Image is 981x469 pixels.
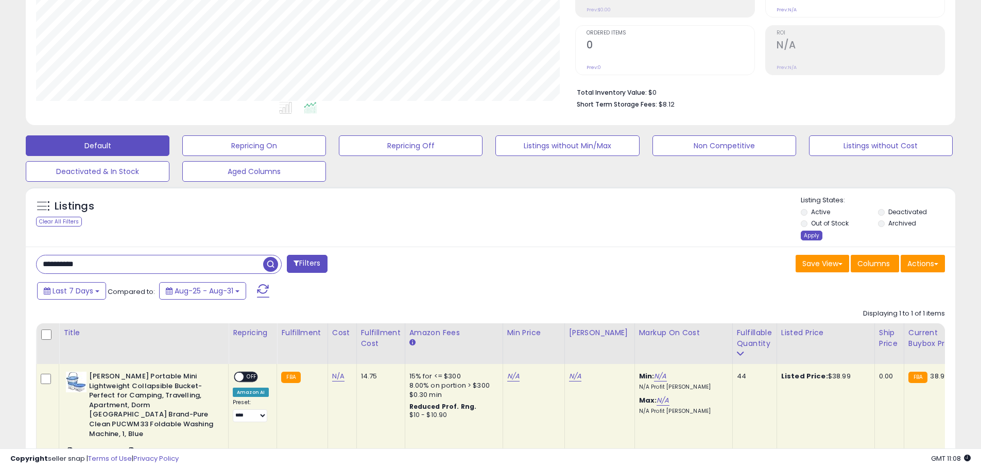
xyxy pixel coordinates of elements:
[781,372,867,381] div: $38.99
[409,372,495,381] div: 15% for <= $300
[811,219,849,228] label: Out of Stock
[634,323,732,364] th: The percentage added to the cost of goods (COGS) that forms the calculator for Min & Max prices.
[55,199,94,214] h5: Listings
[495,135,639,156] button: Listings without Min/Max
[639,371,655,381] b: Min:
[577,88,647,97] b: Total Inventory Value:
[879,372,896,381] div: 0.00
[281,372,300,383] small: FBA
[577,100,657,109] b: Short Term Storage Fees:
[908,327,961,349] div: Current Buybox Price
[796,255,849,272] button: Save View
[777,30,944,36] span: ROI
[908,372,927,383] small: FBA
[88,454,132,463] a: Terms of Use
[857,258,890,269] span: Columns
[409,381,495,390] div: 8.00% on portion > $300
[409,327,498,338] div: Amazon Fees
[233,399,269,422] div: Preset:
[233,327,272,338] div: Repricing
[888,207,927,216] label: Deactivated
[507,371,520,381] a: N/A
[781,327,870,338] div: Listed Price
[281,327,323,338] div: Fulfillment
[657,395,669,406] a: N/A
[639,408,725,415] p: N/A Profit [PERSON_NAME]
[10,454,179,464] div: seller snap | |
[811,207,830,216] label: Active
[244,373,260,381] span: OFF
[108,287,155,297] span: Compared to:
[652,135,796,156] button: Non Competitive
[287,255,327,273] button: Filters
[159,282,246,300] button: Aug-25 - Aug-31
[409,338,416,348] small: Amazon Fees.
[879,327,900,349] div: Ship Price
[639,327,728,338] div: Markup on Cost
[37,282,106,300] button: Last 7 Days
[654,371,666,381] a: N/A
[781,371,828,381] b: Listed Price:
[361,327,401,349] div: Fulfillment Cost
[36,217,82,227] div: Clear All Filters
[777,7,797,13] small: Prev: N/A
[587,30,754,36] span: Ordered Items
[888,219,916,228] label: Archived
[577,85,937,98] li: $0
[863,309,945,319] div: Displaying 1 to 1 of 1 items
[587,39,754,53] h2: 0
[931,454,971,463] span: 2025-09-8 11:08 GMT
[233,388,269,397] div: Amazon AI
[777,64,797,71] small: Prev: N/A
[175,286,233,296] span: Aug-25 - Aug-31
[801,196,955,205] p: Listing States:
[53,286,93,296] span: Last 7 Days
[901,255,945,272] button: Actions
[639,384,725,391] p: N/A Profit [PERSON_NAME]
[569,327,630,338] div: [PERSON_NAME]
[66,372,87,392] img: 416hyqbhiEL._SL40_.jpg
[89,372,214,441] b: [PERSON_NAME] Portable Mini Lightweight Collapsible Bucket-Perfect for Camping, Travelling, Apart...
[659,99,675,109] span: $8.12
[930,371,949,381] span: 38.99
[332,371,345,381] a: N/A
[361,372,397,381] div: 14.75
[182,161,326,182] button: Aged Columns
[737,327,772,349] div: Fulfillable Quantity
[777,39,944,53] h2: N/A
[851,255,899,272] button: Columns
[409,411,495,420] div: $10 - $10.90
[182,135,326,156] button: Repricing On
[409,402,477,411] b: Reduced Prof. Rng.
[507,327,560,338] div: Min Price
[26,161,169,182] button: Deactivated & In Stock
[10,454,48,463] strong: Copyright
[737,372,769,381] div: 44
[809,135,953,156] button: Listings without Cost
[133,454,179,463] a: Privacy Policy
[409,390,495,399] div: $0.30 min
[801,231,822,240] div: Apply
[332,327,352,338] div: Cost
[339,135,483,156] button: Repricing Off
[587,7,611,13] small: Prev: $0.00
[569,371,581,381] a: N/A
[26,135,169,156] button: Default
[639,395,657,405] b: Max:
[63,327,224,338] div: Title
[587,64,601,71] small: Prev: 0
